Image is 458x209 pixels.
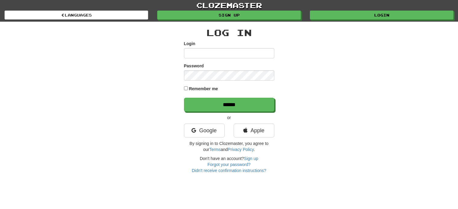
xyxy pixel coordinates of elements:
a: Sign up [244,156,258,161]
h2: Log In [184,28,274,38]
p: By signing in to Clozemaster, you agree to our and . [184,140,274,152]
label: Login [184,41,195,47]
a: Google [184,124,225,137]
p: or [184,115,274,121]
a: Apple [234,124,274,137]
a: Forgot your password? [207,162,251,167]
a: Didn't receive confirmation instructions? [192,168,266,173]
a: Sign up [157,11,301,20]
a: Terms [209,147,221,152]
label: Password [184,63,204,69]
label: Remember me [189,86,218,92]
a: Privacy Policy [228,147,254,152]
div: Don't have an account? [184,155,274,174]
a: Languages [5,11,148,20]
a: Login [310,11,453,20]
